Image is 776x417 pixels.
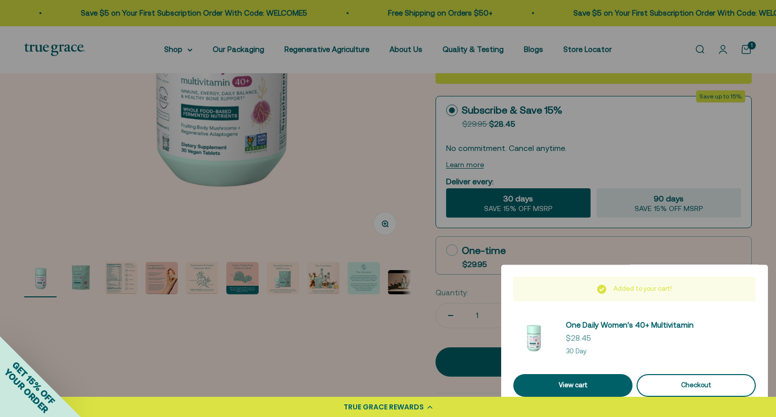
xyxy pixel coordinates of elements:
[513,374,633,397] a: View cart
[344,402,424,412] div: TRUE GRACE REWARDS
[513,318,554,358] img: Daily Multivitamin for Immune Support, Energy, Daily Balance, and Healthy Bone Support* Vitamin A...
[513,277,756,301] div: Added to your cart!
[10,359,57,406] span: GET 15% OFF
[566,332,591,344] sale-price: $28.45
[566,346,694,357] p: 30 Day
[2,367,51,415] span: YOUR ORDER
[566,319,694,331] a: One Daily Women's 40+ Multivitamin
[649,380,744,391] div: Checkout
[637,374,756,397] button: Checkout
